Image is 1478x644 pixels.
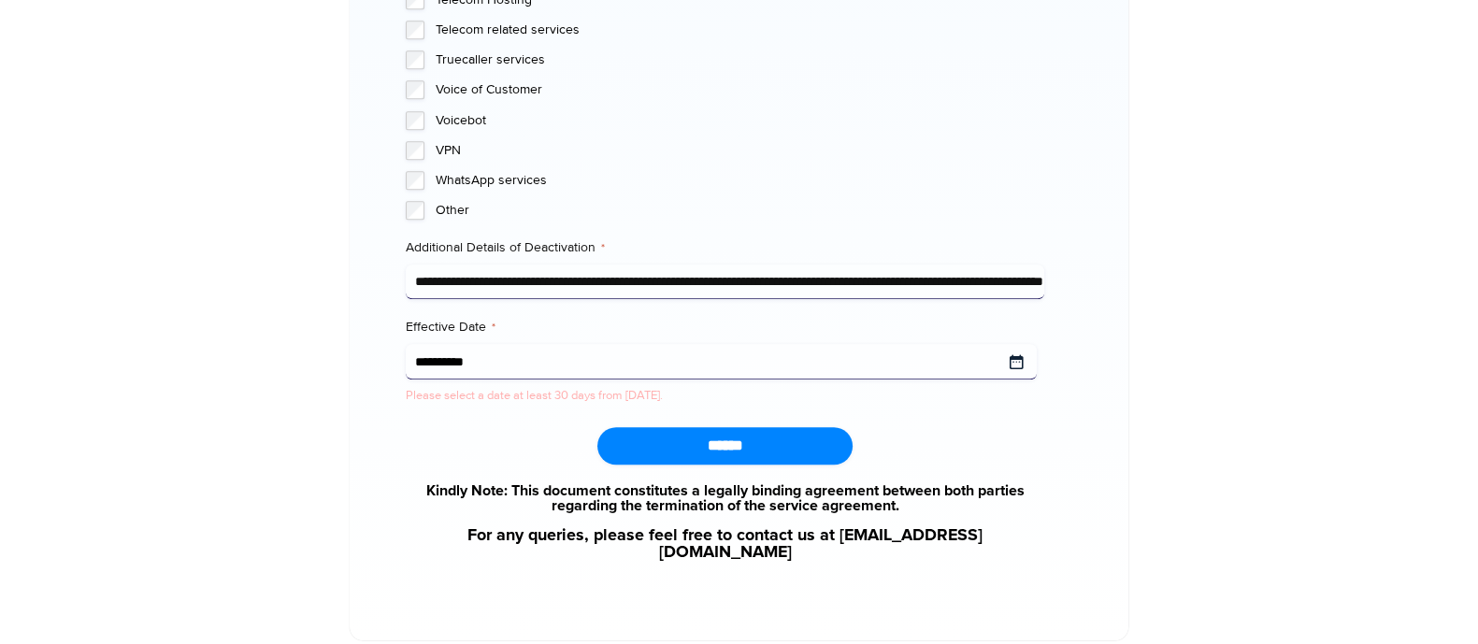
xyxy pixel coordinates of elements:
label: Other [436,201,1044,220]
label: Additional Details of Deactivation [406,238,1044,257]
a: Kindly Note: This document constitutes a legally binding agreement between both parties regarding... [406,483,1044,513]
label: Telecom related services [436,21,1044,39]
label: Effective Date [406,318,1044,336]
div: Please select a date at least 30 days from [DATE]. [406,387,1044,405]
label: WhatsApp services [436,171,1044,190]
a: For any queries, please feel free to contact us at [EMAIL_ADDRESS][DOMAIN_NAME] [406,527,1044,561]
label: Voice of Customer [436,80,1044,99]
label: VPN [436,141,1044,160]
label: Voicebot [436,111,1044,130]
label: Truecaller services [436,50,1044,69]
